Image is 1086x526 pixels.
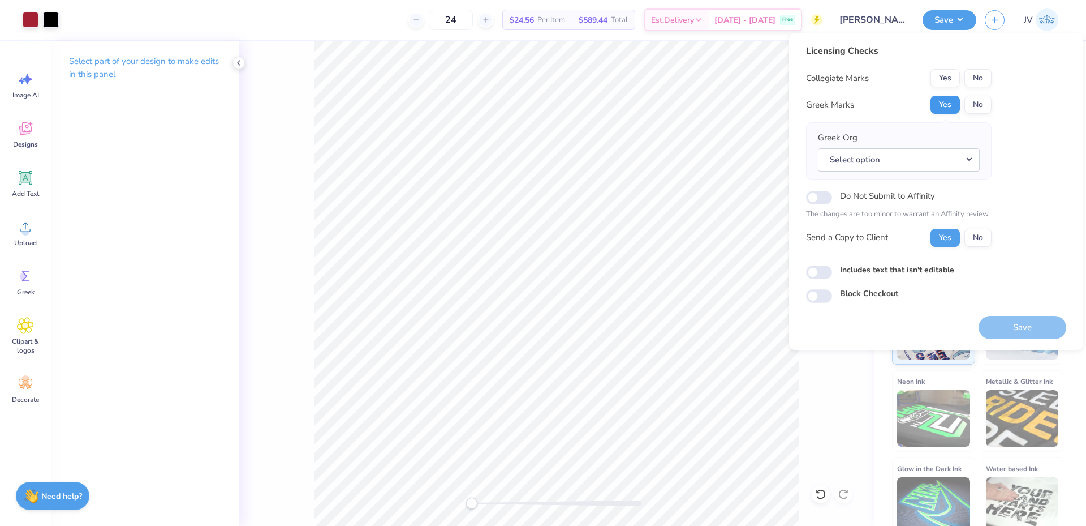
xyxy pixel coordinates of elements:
[12,189,39,198] span: Add Text
[964,69,992,87] button: No
[13,140,38,149] span: Designs
[782,16,793,24] span: Free
[806,231,888,244] div: Send a Copy to Client
[579,14,607,26] span: $589.44
[986,390,1059,447] img: Metallic & Glitter Ink
[14,238,37,247] span: Upload
[12,91,39,100] span: Image AI
[429,10,473,30] input: – –
[930,229,960,247] button: Yes
[17,288,35,297] span: Greek
[41,491,82,502] strong: Need help?
[1036,8,1058,31] img: Jo Vincent
[923,10,976,30] button: Save
[840,264,954,276] label: Includes text that isn't editable
[930,96,960,114] button: Yes
[651,14,694,26] span: Est. Delivery
[806,209,992,220] p: The changes are too minor to warrant an Affinity review.
[1019,8,1063,31] a: JV
[840,189,935,203] label: Do Not Submit to Affinity
[831,8,914,31] input: Untitled Design
[897,390,970,447] img: Neon Ink
[930,69,960,87] button: Yes
[611,14,628,26] span: Total
[7,337,44,355] span: Clipart & logos
[986,375,1053,387] span: Metallic & Glitter Ink
[897,463,962,474] span: Glow in the Dark Ink
[806,99,854,112] div: Greek Marks
[466,498,477,509] div: Accessibility label
[537,14,565,26] span: Per Item
[806,72,869,85] div: Collegiate Marks
[510,14,534,26] span: $24.56
[806,44,992,58] div: Licensing Checks
[818,148,980,172] button: Select option
[964,229,992,247] button: No
[12,395,39,404] span: Decorate
[1024,14,1033,27] span: JV
[964,96,992,114] button: No
[69,55,221,81] p: Select part of your design to make edits in this panel
[986,463,1038,474] span: Water based Ink
[897,375,925,387] span: Neon Ink
[714,14,775,26] span: [DATE] - [DATE]
[840,288,898,300] label: Block Checkout
[818,131,857,144] label: Greek Org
